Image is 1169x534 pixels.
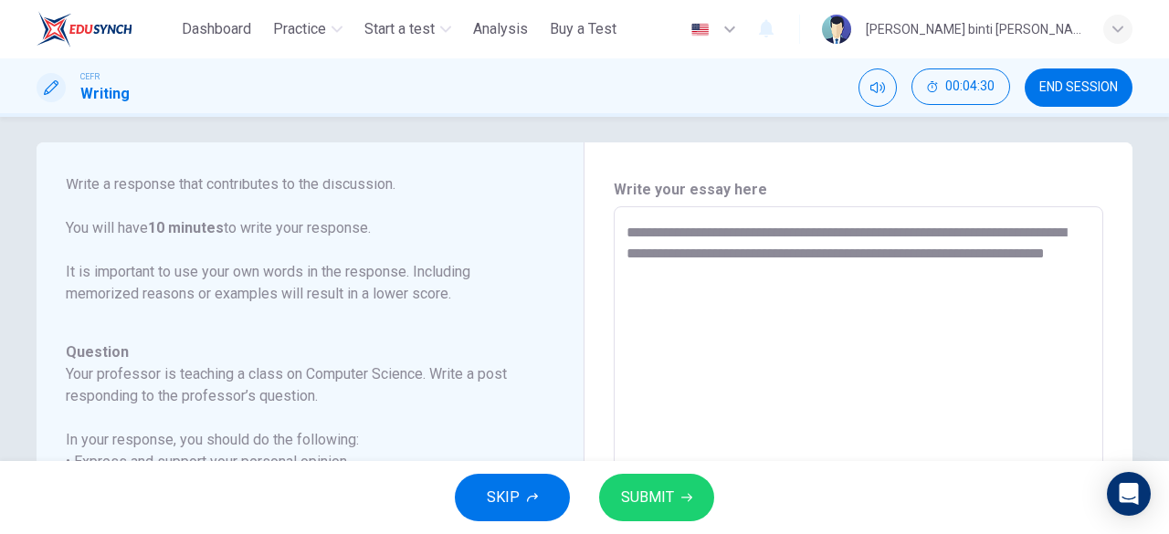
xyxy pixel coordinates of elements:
p: For this task, you will read an online discussion. A professor has posted a question about a topi... [66,64,532,305]
a: ELTC logo [37,11,174,47]
img: Profile picture [822,15,851,44]
button: SUBMIT [599,474,714,521]
span: CEFR [80,70,100,83]
span: SKIP [487,485,520,510]
button: SKIP [455,474,570,521]
div: Mute [858,68,897,107]
h6: Directions [66,42,532,327]
h6: Write your essay here [614,179,1103,201]
button: Analysis [466,13,535,46]
img: en [689,23,711,37]
span: END SESSION [1039,80,1118,95]
span: SUBMIT [621,485,674,510]
div: [PERSON_NAME] binti [PERSON_NAME] [866,18,1081,40]
button: Start a test [357,13,458,46]
img: ELTC logo [37,11,132,47]
button: Buy a Test [542,13,624,46]
h6: Your professor is teaching a class on Computer Science. Write a post responding to the professor’... [66,363,532,407]
span: Start a test [364,18,435,40]
button: 00:04:30 [911,68,1010,105]
b: 10 minutes [148,219,224,236]
h6: Question [66,341,532,363]
span: 00:04:30 [945,79,995,94]
span: Dashboard [182,18,251,40]
div: Open Intercom Messenger [1107,472,1151,516]
button: END SESSION [1025,68,1132,107]
h1: Writing [80,83,130,105]
div: Hide [911,68,1010,107]
h6: In your response, you should do the following: • Express and support your personal opinion • Make... [66,429,532,495]
button: Dashboard [174,13,258,46]
span: Buy a Test [550,18,616,40]
span: Analysis [473,18,528,40]
button: Practice [266,13,350,46]
span: Practice [273,18,326,40]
